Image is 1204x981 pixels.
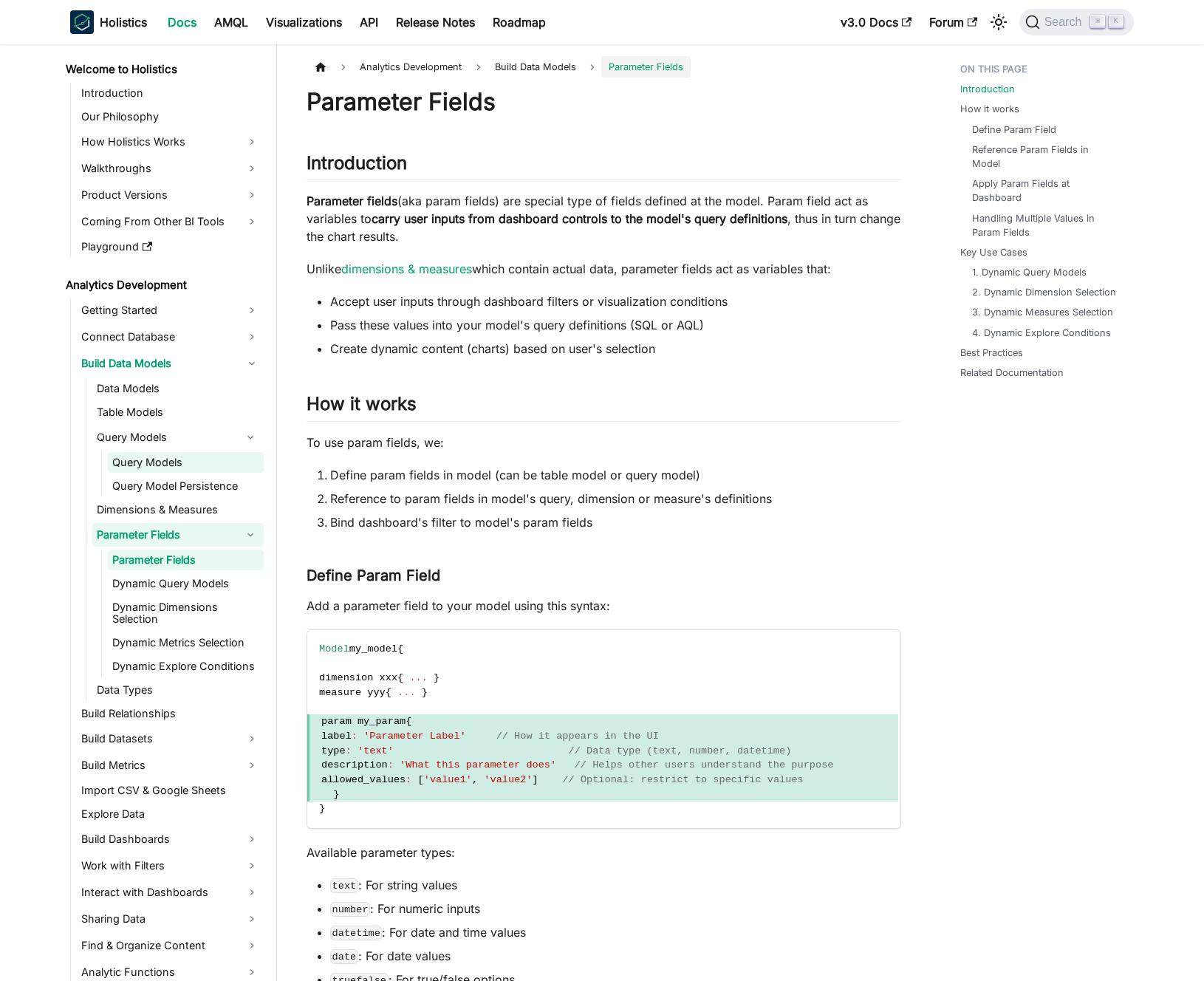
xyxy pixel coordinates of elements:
span: Build Data Models [488,56,584,78]
span: } [319,803,325,814]
span: ... [397,687,415,698]
a: 2. Dynamic Dimension Selection [972,285,1116,299]
li: Bind dashboard's filter to model's param fields [330,513,901,531]
b: Holistics [100,13,147,31]
a: How Holistics Works [77,130,264,154]
li: : For date and time values [330,923,901,941]
span: // How it appears in the UI [496,731,659,742]
button: Collapse sidebar category 'Query Models' [237,425,264,449]
a: Import CSV & Google Sheets [77,780,264,801]
span: } [333,789,339,800]
a: Introduction [960,82,1015,96]
a: Build Dashboards [77,827,264,851]
span: { [397,643,403,654]
span: Search [1040,16,1091,29]
a: Build Relationships [77,703,264,724]
a: Parameter Fields [92,523,237,547]
span: { [386,687,391,698]
nav: Breadcrumbs [307,56,901,78]
button: Collapse sidebar category 'Parameter Fields' [237,523,264,547]
code: number [330,902,370,917]
h2: Introduction [307,152,901,180]
a: 1. Dynamic Query Models [972,265,1087,279]
a: Build Metrics [77,753,264,777]
a: Dynamic Explore Conditions [108,656,264,677]
a: Data Types [92,680,264,700]
span: measure yyy [319,687,386,698]
a: Walkthroughs [77,157,264,180]
span: 'value2' [484,774,532,785]
a: Dimensions & Measures [92,499,264,520]
a: Handling Multiple Values in Param Fields [972,211,1119,239]
img: Holistics [70,10,94,34]
li: Accept user inputs through dashboard filters or visualization conditions [330,293,901,310]
a: AMQL [205,10,257,34]
a: Query Models [92,425,237,449]
a: Our Philosophy [77,106,264,127]
a: Welcome to Holistics [61,59,264,80]
span: : [352,731,358,742]
a: Define Param Field [972,123,1056,137]
span: } [434,672,439,683]
span: dimension xxx [319,672,397,683]
a: Interact with Dashboards [77,881,264,904]
span: 'What this parameter does' [400,759,556,770]
span: // Data type (text, number, datetime) [569,745,792,756]
a: Dynamic Dimensions Selection [108,597,264,629]
kbd: ⌘ [1090,15,1105,28]
code: date [330,949,358,964]
h2: How it works [307,393,901,421]
p: Available parameter types: [307,844,901,861]
p: To use param fields, we: [307,434,901,451]
strong: carry user inputs from dashboard controls to the model's query definitions [372,211,787,226]
p: Unlike which contain actual data, parameter fields act as variables that: [307,260,901,278]
a: Table Models [92,402,264,423]
a: Best Practices [960,346,1023,360]
span: ] [533,774,538,785]
a: Coming From Other BI Tools [77,210,264,233]
a: Getting Started [77,298,264,322]
span: // Helps other users understand the purpose [575,759,834,770]
a: Build Data Models [77,352,264,375]
span: [ [418,774,424,785]
li: : For string values [330,876,901,894]
a: Product Versions [77,183,264,207]
li: Reference to param fields in model's query, dimension or measure's definitions [330,490,901,507]
span: : [388,759,394,770]
button: Switch between dark and light mode (currently light mode) [987,10,1010,34]
a: API [351,10,387,34]
span: allowed_values [321,774,406,785]
a: Build Datasets [77,727,264,751]
button: Search (Command+K) [1019,9,1134,35]
span: } [422,687,428,698]
a: Key Use Cases [960,245,1027,259]
code: datetime [330,926,382,940]
span: { [406,716,411,727]
span: param my_param [321,716,406,727]
a: Roadmap [484,10,555,34]
a: Forum [920,10,986,34]
a: Release Notes [387,10,484,34]
a: Playground [77,236,264,257]
span: 'value1' [424,774,472,785]
nav: Docs sidebar [55,44,277,981]
a: Query Model Persistence [108,476,264,496]
li: Define param fields in model (can be table model or query model) [330,466,901,484]
a: Query Models [108,452,264,473]
a: Analytics Development [61,275,264,295]
a: Data Models [92,378,264,399]
a: Sharing Data [77,907,264,931]
span: my_model [349,643,397,654]
span: label [321,731,352,742]
a: Dynamic Metrics Selection [108,632,264,653]
code: text [330,878,358,893]
span: : [406,774,411,785]
span: Parameter Fields [601,56,691,78]
a: Explore Data [77,804,264,824]
span: description [321,759,388,770]
a: Parameter Fields [108,550,264,570]
a: 4. Dynamic Explore Conditions [972,326,1111,340]
a: Visualizations [257,10,351,34]
span: { [397,672,403,683]
a: Reference Param Fields in Model [972,143,1119,171]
